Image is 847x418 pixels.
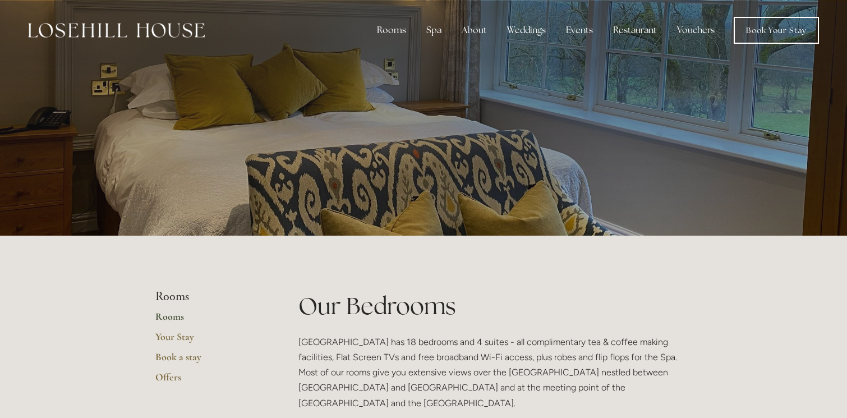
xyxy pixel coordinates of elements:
div: Rooms [368,19,415,42]
a: Vouchers [668,19,724,42]
p: [GEOGRAPHIC_DATA] has 18 bedrooms and 4 suites - all complimentary tea & coffee making facilities... [298,334,692,411]
li: Rooms [155,290,263,304]
div: Events [557,19,602,42]
a: Your Stay [155,330,263,351]
div: About [453,19,496,42]
a: Book Your Stay [734,17,819,44]
h1: Our Bedrooms [298,290,692,323]
a: Book a stay [155,351,263,371]
a: Offers [155,371,263,391]
a: Rooms [155,310,263,330]
div: Weddings [498,19,555,42]
div: Spa [417,19,450,42]
div: Restaurant [604,19,666,42]
img: Losehill House [28,23,205,38]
